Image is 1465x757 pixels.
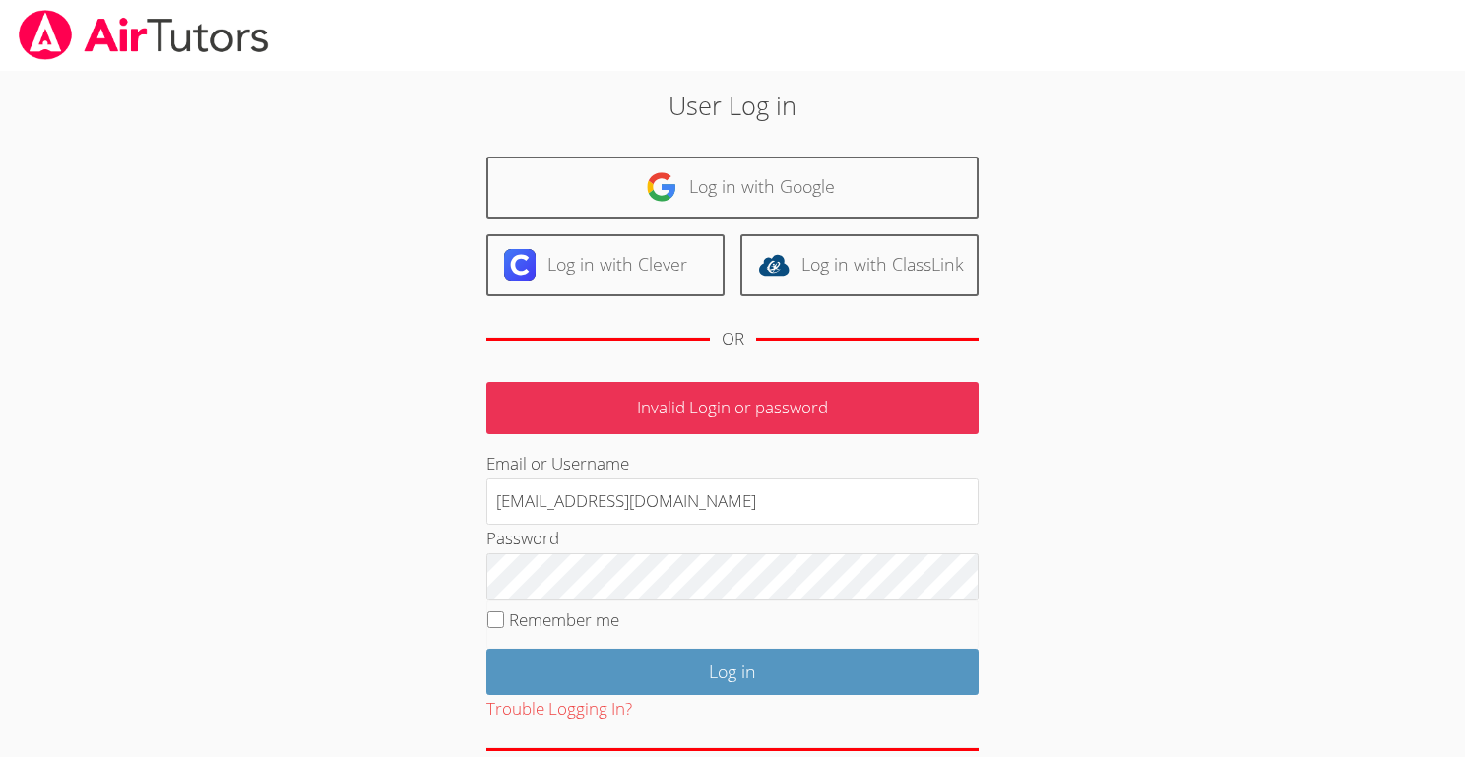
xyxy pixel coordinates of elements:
img: google-logo-50288ca7cdecda66e5e0955fdab243c47b7ad437acaf1139b6f446037453330a.svg [646,171,677,203]
label: Remember me [509,608,619,631]
p: Invalid Login or password [486,382,979,434]
label: Password [486,527,559,549]
button: Trouble Logging In? [486,695,632,724]
h2: User Log in [337,87,1128,124]
div: OR [722,325,744,353]
a: Log in with Clever [486,234,725,296]
img: airtutors_banner-c4298cdbf04f3fff15de1276eac7730deb9818008684d7c2e4769d2f7ddbe033.png [17,10,271,60]
input: Log in [486,649,979,695]
img: clever-logo-6eab21bc6e7a338710f1a6ff85c0baf02591cd810cc4098c63d3a4b26e2feb20.svg [504,249,536,281]
a: Log in with ClassLink [740,234,979,296]
img: classlink-logo-d6bb404cc1216ec64c9a2012d9dc4662098be43eaf13dc465df04b49fa7ab582.svg [758,249,790,281]
a: Log in with Google [486,157,979,219]
label: Email or Username [486,452,629,474]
